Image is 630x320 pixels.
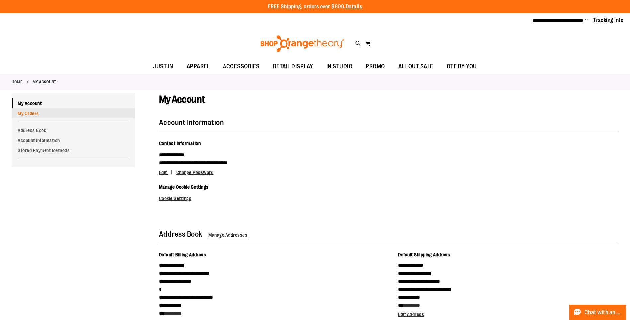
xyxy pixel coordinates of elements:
img: Shop Orangetheory [259,35,345,52]
span: APPAREL [187,59,210,74]
a: Address Book [12,125,135,135]
a: Manage Addresses [208,232,247,238]
span: RETAIL DISPLAY [273,59,313,74]
a: Stored Payment Methods [12,145,135,155]
a: Change Password [176,170,214,175]
button: Chat with an Expert [569,305,626,320]
p: FREE Shipping, orders over $600. [268,3,362,11]
a: Account Information [12,135,135,145]
a: Edit Address [398,312,424,317]
span: Default Shipping Address [398,252,450,257]
a: My Orders [12,108,135,118]
span: Edit [159,170,167,175]
a: Home [12,79,22,85]
span: IN STUDIO [326,59,353,74]
span: My Account [159,94,205,105]
strong: My Account [33,79,56,85]
strong: Account Information [159,118,224,127]
strong: Address Book [159,230,202,238]
a: Cookie Settings [159,196,192,201]
span: JUST IN [153,59,173,74]
button: Account menu [585,17,588,24]
span: OTF BY YOU [447,59,477,74]
a: Details [346,4,362,10]
span: ALL OUT SALE [398,59,433,74]
span: ACCESSORIES [223,59,260,74]
a: My Account [12,98,135,108]
a: Tracking Info [593,17,624,24]
span: Manage Cookie Settings [159,184,209,190]
span: Default Billing Address [159,252,206,257]
a: Edit [159,170,175,175]
span: Contact Information [159,141,201,146]
span: Chat with an Expert [585,309,622,316]
span: PROMO [366,59,385,74]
